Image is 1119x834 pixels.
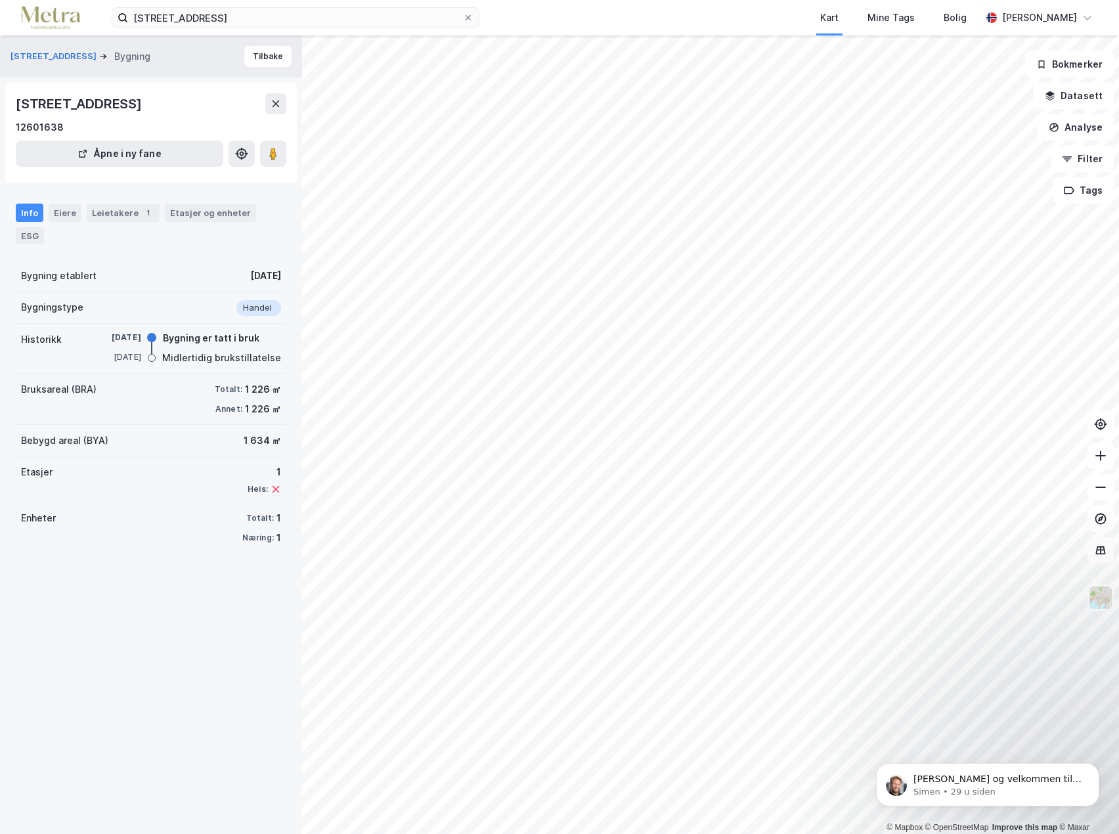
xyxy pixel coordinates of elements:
[21,464,53,480] div: Etasjer
[925,823,989,832] a: OpenStreetMap
[114,49,150,64] div: Bygning
[16,204,43,222] div: Info
[1038,114,1114,141] button: Analyse
[21,299,83,315] div: Bygningstype
[992,823,1057,832] a: Improve this map
[244,46,292,67] button: Tilbake
[87,204,160,222] div: Leietakere
[820,10,839,26] div: Kart
[276,510,281,526] div: 1
[89,351,141,363] div: [DATE]
[16,227,44,244] div: ESG
[856,735,1119,827] iframe: Intercom notifications melding
[1053,177,1114,204] button: Tags
[11,50,99,63] button: [STREET_ADDRESS]
[276,530,281,546] div: 1
[245,382,281,397] div: 1 226 ㎡
[89,332,141,343] div: [DATE]
[245,401,281,417] div: 1 226 ㎡
[1088,585,1113,610] img: Z
[887,823,923,832] a: Mapbox
[170,207,251,219] div: Etasjer og enheter
[128,8,463,28] input: Søk på adresse, matrikkel, gårdeiere, leietakere eller personer
[21,382,97,397] div: Bruksareal (BRA)
[250,268,281,284] div: [DATE]
[1025,51,1114,77] button: Bokmerker
[16,93,144,114] div: [STREET_ADDRESS]
[248,484,268,494] div: Heis:
[21,332,62,347] div: Historikk
[944,10,967,26] div: Bolig
[162,350,281,366] div: Midlertidig brukstillatelse
[1002,10,1077,26] div: [PERSON_NAME]
[215,384,242,395] div: Totalt:
[248,464,281,480] div: 1
[141,206,154,219] div: 1
[244,433,281,449] div: 1 634 ㎡
[16,120,64,135] div: 12601638
[16,141,223,167] button: Åpne i ny fane
[21,7,80,30] img: metra-logo.256734c3b2bbffee19d4.png
[215,404,242,414] div: Annet:
[246,513,274,523] div: Totalt:
[49,204,81,222] div: Eiere
[1034,83,1114,109] button: Datasett
[163,330,259,346] div: Bygning er tatt i bruk
[1051,146,1114,172] button: Filter
[242,533,274,543] div: Næring:
[21,433,108,449] div: Bebygd areal (BYA)
[21,510,56,526] div: Enheter
[867,10,915,26] div: Mine Tags
[21,268,97,284] div: Bygning etablert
